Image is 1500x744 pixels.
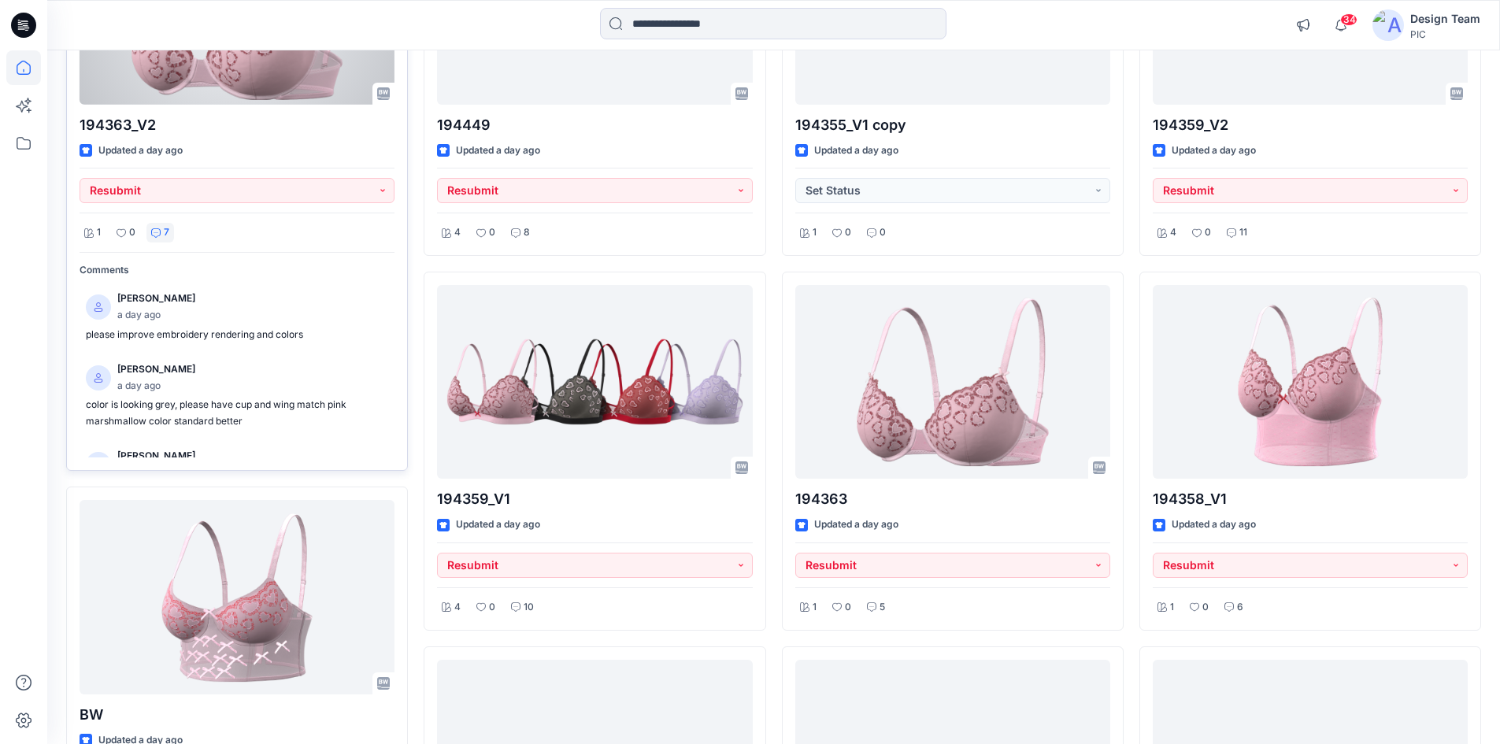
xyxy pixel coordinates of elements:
[86,397,388,429] p: color is looking grey, please have cup and wing match pink marshmallow color standard better
[1153,488,1468,510] p: 194358_V1
[437,488,752,510] p: 194359_V1
[1202,599,1209,616] p: 0
[94,373,103,383] svg: avatar
[795,114,1110,136] p: 194355_V1 copy
[437,285,752,479] a: 194359_V1
[86,327,388,343] p: please improve embroidery rendering and colors
[80,284,394,349] a: [PERSON_NAME]a day agoplease improve embroidery rendering and colors
[1172,516,1256,533] p: Updated a day ago
[164,224,169,241] p: 7
[1153,285,1468,479] a: 194358_V1
[880,224,886,241] p: 0
[80,355,394,435] a: [PERSON_NAME]a day agocolor is looking grey, please have cup and wing match pink marshmallow colo...
[117,291,195,307] p: [PERSON_NAME]
[813,224,817,241] p: 1
[117,378,195,394] p: a day ago
[1239,224,1247,241] p: 11
[489,599,495,616] p: 0
[80,704,394,726] p: BW
[845,224,851,241] p: 0
[454,224,461,241] p: 4
[1205,224,1211,241] p: 0
[814,143,898,159] p: Updated a day ago
[1237,599,1243,616] p: 6
[456,143,540,159] p: Updated a day ago
[94,302,103,312] svg: avatar
[98,143,183,159] p: Updated a day ago
[1170,599,1174,616] p: 1
[117,307,195,324] p: a day ago
[1153,114,1468,136] p: 194359_V2
[437,114,752,136] p: 194449
[117,361,195,378] p: [PERSON_NAME]
[845,599,851,616] p: 0
[454,599,461,616] p: 4
[524,224,530,241] p: 8
[524,599,534,616] p: 10
[1372,9,1404,41] img: avatar
[814,516,898,533] p: Updated a day ago
[489,224,495,241] p: 0
[80,114,394,136] p: 194363_V2
[880,599,885,616] p: 5
[813,599,817,616] p: 1
[456,516,540,533] p: Updated a day ago
[129,224,135,241] p: 0
[1170,224,1176,241] p: 4
[80,262,394,279] p: Comments
[80,442,394,522] a: [PERSON_NAME]a day agoadjust bottom of [PERSON_NAME] shape so length at bottom is extended and cu...
[117,448,195,465] p: [PERSON_NAME]
[1410,9,1480,28] div: Design Team
[1410,28,1480,40] div: PIC
[80,500,394,694] a: BW
[795,488,1110,510] p: 194363
[1340,13,1357,26] span: 34
[795,285,1110,479] a: 194363
[97,224,101,241] p: 1
[1172,143,1256,159] p: Updated a day ago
